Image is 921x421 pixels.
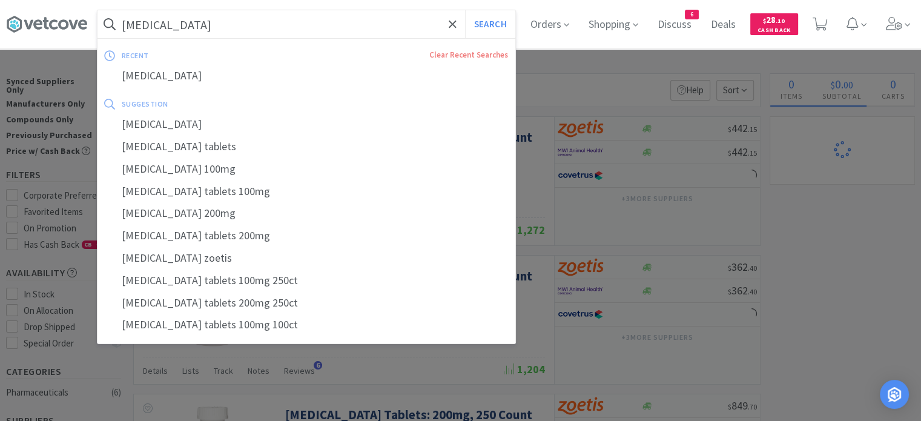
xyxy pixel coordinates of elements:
[429,50,508,60] a: Clear Recent Searches
[465,10,515,38] button: Search
[685,10,698,19] span: 6
[122,46,289,65] div: recent
[97,292,515,314] div: [MEDICAL_DATA] tablets 200mg 250ct
[763,14,785,25] span: 28
[97,270,515,292] div: [MEDICAL_DATA] tablets 100mg 250ct
[97,202,515,225] div: [MEDICAL_DATA] 200mg
[97,314,515,336] div: [MEDICAL_DATA] tablets 100mg 100ct
[97,136,515,158] div: [MEDICAL_DATA] tablets
[653,19,696,30] a: Discuss6
[758,27,791,35] span: Cash Back
[763,17,766,25] span: $
[776,17,785,25] span: . 10
[97,247,515,270] div: [MEDICAL_DATA] zoetis
[97,181,515,203] div: [MEDICAL_DATA] tablets 100mg
[97,65,515,87] div: [MEDICAL_DATA]
[880,380,909,409] div: Open Intercom Messenger
[97,158,515,181] div: [MEDICAL_DATA] 100mg
[706,19,741,30] a: Deals
[97,10,515,38] input: Search by item, sku, manufacturer, ingredient, size...
[750,8,798,41] a: $28.10Cash Back
[97,225,515,247] div: [MEDICAL_DATA] tablets 200mg
[97,113,515,136] div: [MEDICAL_DATA]
[122,94,338,113] div: suggestion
